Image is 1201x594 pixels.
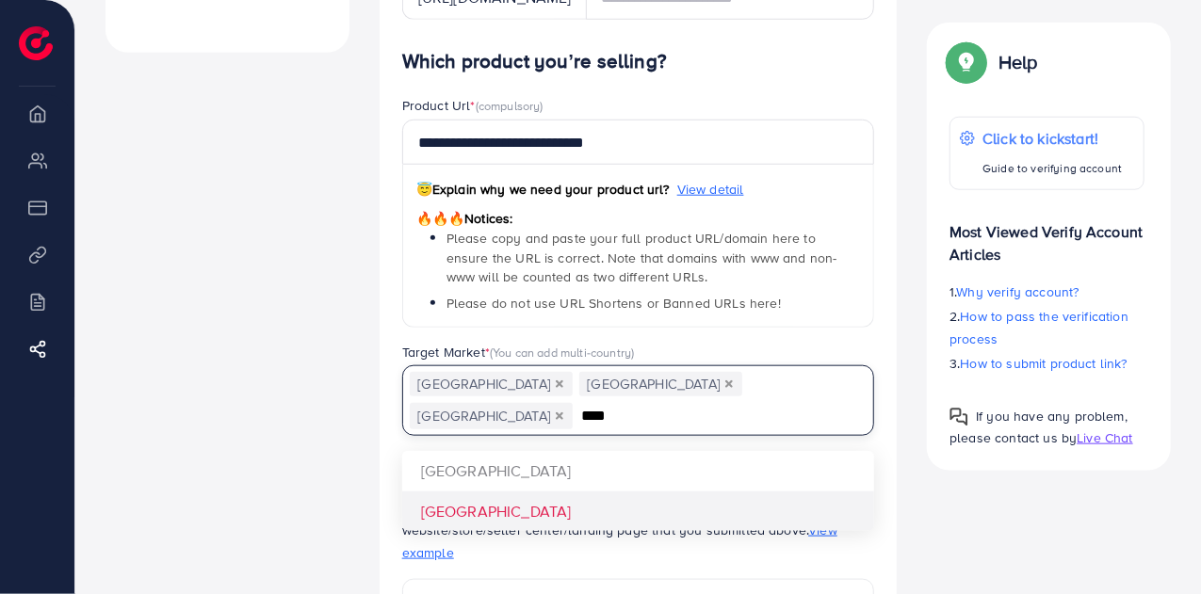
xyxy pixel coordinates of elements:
[949,407,1128,447] span: If you have any problem, please contact us by
[19,26,53,60] img: logo
[410,403,573,429] span: [GEOGRAPHIC_DATA]
[949,205,1144,265] p: Most Viewed Verify Account Articles
[402,491,875,532] li: [GEOGRAPHIC_DATA]
[402,365,875,435] div: Search for option
[476,97,544,114] span: (compulsory)
[446,294,781,313] span: Please do not use URL Shortens or Banned URLs here!
[555,411,564,421] button: Deselect Saudi Arabia
[402,521,837,562] span: View example
[446,229,837,286] span: Please copy and paste your full product URL/domain here to ensure the URL is correct. Note that d...
[490,344,634,361] span: (You can add multi-country)
[416,180,432,199] span: 😇
[402,50,875,73] h4: Which product you’re selling?
[998,51,1038,73] p: Help
[555,379,564,389] button: Deselect Pakistan
[961,354,1128,373] span: How to submit product link?
[949,408,968,426] img: Popup guide
[949,305,1144,350] p: 2.
[402,451,875,491] li: [GEOGRAPHIC_DATA]
[949,45,983,79] img: Popup guide
[575,402,851,431] input: Search for option
[724,379,734,389] button: Deselect United Arab Emirates
[1121,509,1187,580] iframe: Chat
[949,307,1128,348] span: How to pass the verification process
[416,180,670,199] span: Explain why we need your product url?
[957,282,1079,301] span: Why verify account?
[402,96,544,115] label: Product Url
[1077,428,1132,447] span: Live Chat
[416,209,513,228] span: Notices:
[949,281,1144,303] p: 1.
[579,372,742,396] span: [GEOGRAPHIC_DATA]
[416,209,464,228] span: 🔥🔥🔥
[982,157,1122,180] p: Guide to verifying account
[949,352,1144,375] p: 3.
[410,372,573,396] span: [GEOGRAPHIC_DATA]
[402,343,635,361] label: Target Market
[982,127,1122,150] p: Click to kickstart!
[677,180,744,199] span: View detail
[402,496,875,564] p: Please attach the screenshot of your admin site from your website/store/seller center/landing pag...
